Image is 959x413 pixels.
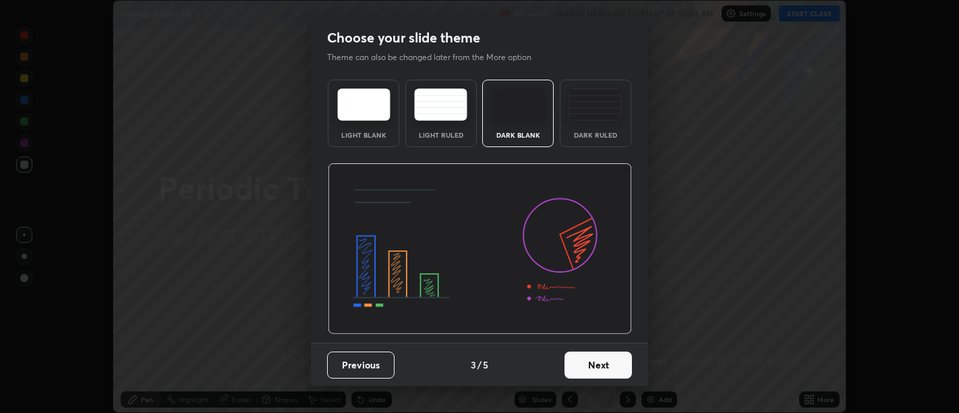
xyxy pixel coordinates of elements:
img: lightTheme.e5ed3b09.svg [337,88,390,121]
div: Dark Blank [491,132,545,138]
img: lightRuledTheme.5fabf969.svg [414,88,467,121]
p: Theme can also be changed later from the More option [327,51,546,63]
h4: / [477,358,482,372]
h2: Choose your slide theme [327,29,480,47]
div: Light Ruled [414,132,468,138]
img: darkRuledTheme.de295e13.svg [569,88,622,121]
img: darkThemeBanner.d06ce4a2.svg [328,163,632,335]
img: darkTheme.f0cc69e5.svg [492,88,545,121]
button: Next [564,352,632,379]
div: Dark Ruled [569,132,622,138]
h4: 5 [483,358,488,372]
h4: 3 [471,358,476,372]
div: Light Blank [337,132,390,138]
button: Previous [327,352,395,379]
